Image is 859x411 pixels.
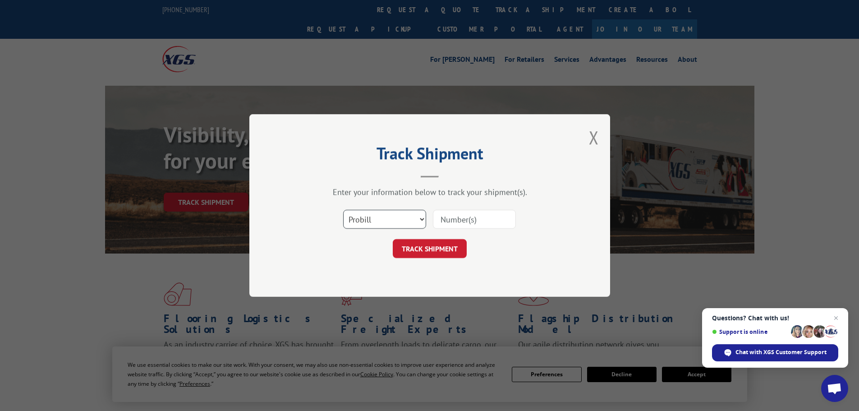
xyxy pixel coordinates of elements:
[831,313,841,323] span: Close chat
[393,239,467,258] button: TRACK SHIPMENT
[294,147,565,164] h2: Track Shipment
[712,314,838,322] span: Questions? Chat with us!
[821,375,848,402] div: Open chat
[294,187,565,197] div: Enter your information below to track your shipment(s).
[735,348,827,356] span: Chat with XGS Customer Support
[433,210,516,229] input: Number(s)
[589,125,599,149] button: Close modal
[712,344,838,361] div: Chat with XGS Customer Support
[712,328,788,335] span: Support is online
